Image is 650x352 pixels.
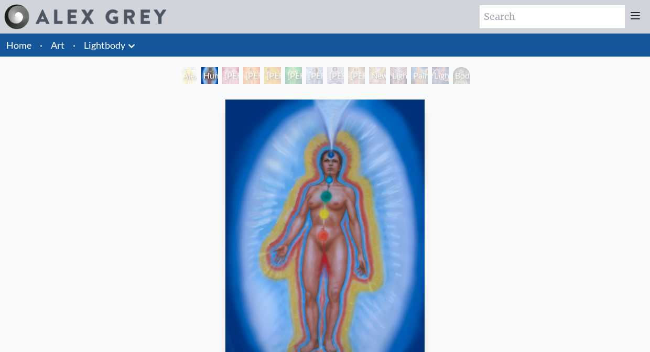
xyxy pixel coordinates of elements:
[51,38,64,52] a: Art
[180,67,197,84] div: Alexza
[432,67,449,84] div: Lightworker
[84,38,125,52] a: Lightbody
[285,67,302,84] div: [PERSON_NAME] 4
[222,67,239,84] div: [PERSON_NAME] 1
[243,67,260,84] div: [PERSON_NAME] 2
[306,67,323,84] div: [PERSON_NAME] 5
[6,39,31,51] a: Home
[69,34,80,57] li: ·
[453,67,470,84] div: Body/Mind as a Vibratory Field of Energy
[411,67,428,84] div: Painting
[369,67,386,84] div: Newborn
[201,67,218,84] div: Human Energy Field
[480,5,625,28] input: Search
[348,67,365,84] div: [PERSON_NAME] 7
[36,34,47,57] li: ·
[264,67,281,84] div: [PERSON_NAME] 3
[327,67,344,84] div: [PERSON_NAME] 6
[390,67,407,84] div: Lightweaver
